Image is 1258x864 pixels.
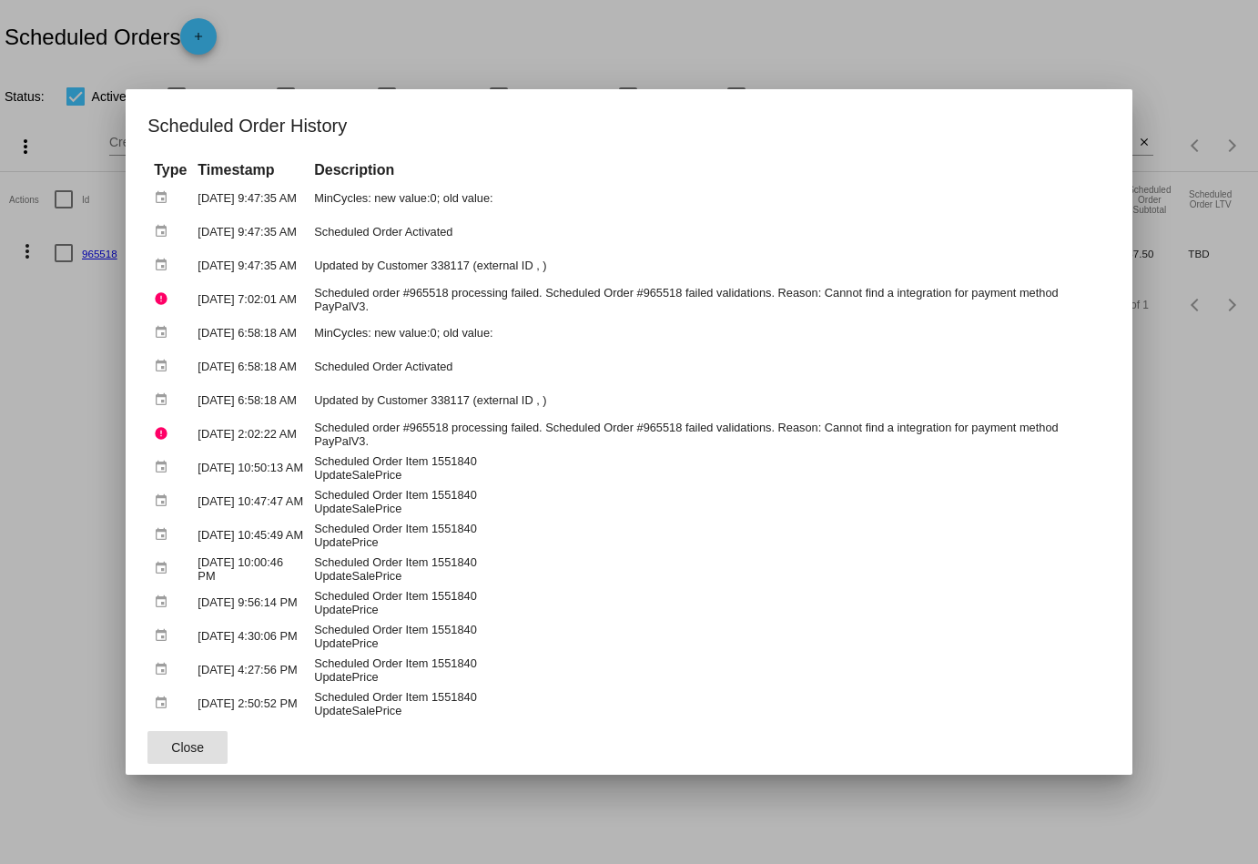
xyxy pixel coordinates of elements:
[309,160,1109,180] th: Description
[154,218,176,246] mat-icon: event
[309,519,1109,551] td: Scheduled Order Item 1551840 UpdatePrice
[154,521,176,549] mat-icon: event
[309,485,1109,517] td: Scheduled Order Item 1551840 UpdateSalePrice
[309,351,1109,382] td: Scheduled Order Activated
[193,452,308,483] td: [DATE] 10:50:13 AM
[154,622,176,650] mat-icon: event
[309,317,1109,349] td: MinCycles: new value:0; old value:
[309,216,1109,248] td: Scheduled Order Activated
[154,319,176,347] mat-icon: event
[309,418,1109,450] td: Scheduled order #965518 processing failed. Scheduled Order #965518 failed validations. Reason: Ca...
[309,249,1109,281] td: Updated by Customer 338117 (external ID , )
[309,182,1109,214] td: MinCycles: new value:0; old value:
[193,351,308,382] td: [DATE] 6:58:18 AM
[154,588,176,616] mat-icon: event
[154,689,176,717] mat-icon: event
[193,586,308,618] td: [DATE] 9:56:14 PM
[309,553,1109,584] td: Scheduled Order Item 1551840 UpdateSalePrice
[309,452,1109,483] td: Scheduled Order Item 1551840 UpdateSalePrice
[171,740,204,755] span: Close
[154,251,176,280] mat-icon: event
[309,687,1109,719] td: Scheduled Order Item 1551840 UpdateSalePrice
[193,384,308,416] td: [DATE] 6:58:18 AM
[154,487,176,515] mat-icon: event
[154,656,176,684] mat-icon: event
[193,485,308,517] td: [DATE] 10:47:47 AM
[309,384,1109,416] td: Updated by Customer 338117 (external ID , )
[193,654,308,686] td: [DATE] 4:27:56 PM
[193,687,308,719] td: [DATE] 2:50:52 PM
[309,620,1109,652] td: Scheduled Order Item 1551840 UpdatePrice
[309,654,1109,686] td: Scheduled Order Item 1551840 UpdatePrice
[193,317,308,349] td: [DATE] 6:58:18 AM
[154,554,176,583] mat-icon: event
[309,283,1109,315] td: Scheduled order #965518 processing failed. Scheduled Order #965518 failed validations. Reason: Ca...
[193,553,308,584] td: [DATE] 10:00:46 PM
[193,418,308,450] td: [DATE] 2:02:22 AM
[147,731,228,764] button: Close dialog
[154,352,176,381] mat-icon: event
[193,620,308,652] td: [DATE] 4:30:06 PM
[154,184,176,212] mat-icon: event
[193,216,308,248] td: [DATE] 9:47:35 AM
[309,586,1109,618] td: Scheduled Order Item 1551840 UpdatePrice
[193,283,308,315] td: [DATE] 7:02:01 AM
[154,285,176,313] mat-icon: error
[154,386,176,414] mat-icon: event
[193,249,308,281] td: [DATE] 9:47:35 AM
[147,111,1111,140] h1: Scheduled Order History
[149,160,191,180] th: Type
[193,519,308,551] td: [DATE] 10:45:49 AM
[193,182,308,214] td: [DATE] 9:47:35 AM
[154,453,176,482] mat-icon: event
[154,420,176,448] mat-icon: error
[193,160,308,180] th: Timestamp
